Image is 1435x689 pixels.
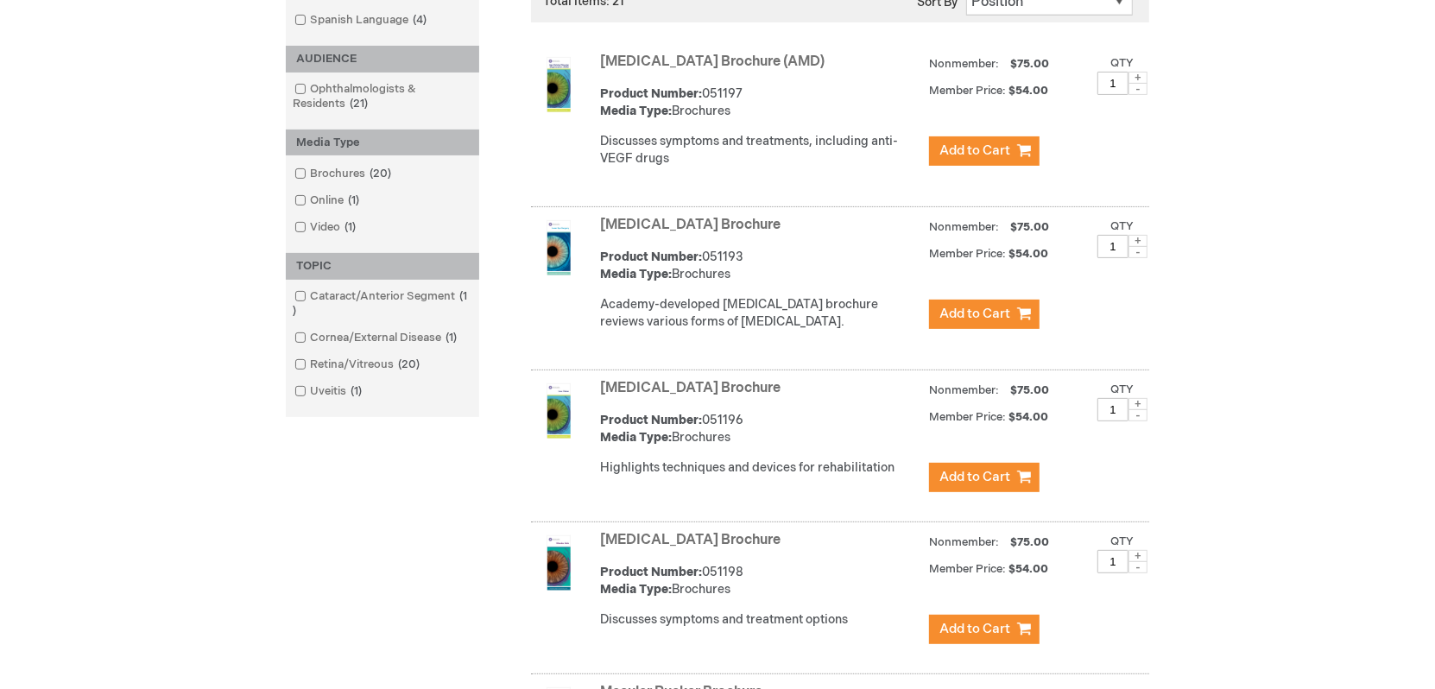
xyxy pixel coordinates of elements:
[600,430,672,445] strong: Media Type:
[600,532,781,548] a: [MEDICAL_DATA] Brochure
[600,380,781,396] a: [MEDICAL_DATA] Brochure
[290,219,363,236] a: Video1
[929,54,999,75] strong: Nonmember:
[531,535,586,591] img: Macular Hole Brochure
[600,611,920,629] div: Discusses symptoms and treatment options
[600,459,920,477] div: Highlights techniques and devices for rehabilitation
[408,13,431,27] span: 4
[929,247,1006,261] strong: Member Price:
[600,250,702,264] strong: Product Number:
[1008,84,1051,98] span: $54.00
[1008,57,1052,71] span: $75.00
[1097,235,1128,258] input: Qty
[939,469,1010,485] span: Add to Cart
[939,621,1010,637] span: Add to Cart
[929,615,1040,644] button: Add to Cart
[929,410,1006,424] strong: Member Price:
[600,582,672,597] strong: Media Type:
[290,330,464,346] a: Cornea/External Disease1
[600,412,920,446] div: 051196 Brochures
[1008,220,1052,234] span: $75.00
[1008,383,1052,397] span: $75.00
[346,384,366,398] span: 1
[1008,247,1051,261] span: $54.00
[1008,410,1051,424] span: $54.00
[1008,562,1051,576] span: $54.00
[286,46,479,73] div: AUDIENCE
[290,288,475,319] a: Cataract/Anterior Segment1
[344,193,363,207] span: 1
[365,167,395,180] span: 20
[1110,382,1134,396] label: Qty
[939,142,1010,159] span: Add to Cart
[1110,56,1134,70] label: Qty
[600,267,672,281] strong: Media Type:
[929,463,1040,492] button: Add to Cart
[290,357,427,373] a: Retina/Vitreous20
[1097,398,1128,421] input: Qty
[345,97,372,111] span: 21
[1110,534,1134,548] label: Qty
[929,136,1040,166] button: Add to Cart
[1097,72,1128,95] input: Qty
[531,220,586,275] img: Laser Eye Surgery Brochure
[929,562,1006,576] strong: Member Price:
[600,85,920,120] div: 051197 Brochures
[600,133,920,168] p: Discusses symptoms and treatments, including anti-VEGF drugs
[290,383,369,400] a: Uveitis1
[290,166,398,182] a: Brochures20
[531,383,586,439] img: Low Vision Brochure
[600,249,920,283] div: 051193 Brochures
[600,296,920,331] div: Academy-developed [MEDICAL_DATA] brochure reviews various forms of [MEDICAL_DATA].
[929,217,999,238] strong: Nonmember:
[600,413,702,427] strong: Product Number:
[600,86,702,101] strong: Product Number:
[600,565,702,579] strong: Product Number:
[441,331,461,344] span: 1
[531,57,586,112] img: Age-Related Macular Degeneration Brochure (AMD)
[600,217,781,233] a: [MEDICAL_DATA] Brochure
[929,380,999,401] strong: Nonmember:
[394,357,424,371] span: 20
[290,193,366,209] a: Online1
[1110,219,1134,233] label: Qty
[290,81,475,112] a: Ophthalmologists & Residents21
[600,104,672,118] strong: Media Type:
[600,564,920,598] div: 051198 Brochures
[1097,550,1128,573] input: Qty
[290,12,433,28] a: Spanish Language4
[1008,535,1052,549] span: $75.00
[286,253,479,280] div: TOPIC
[939,306,1010,322] span: Add to Cart
[929,84,1006,98] strong: Member Price:
[286,130,479,156] div: Media Type
[929,532,999,553] strong: Nonmember:
[340,220,360,234] span: 1
[929,300,1040,329] button: Add to Cart
[293,289,467,318] span: 1
[600,54,825,70] a: [MEDICAL_DATA] Brochure (AMD)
